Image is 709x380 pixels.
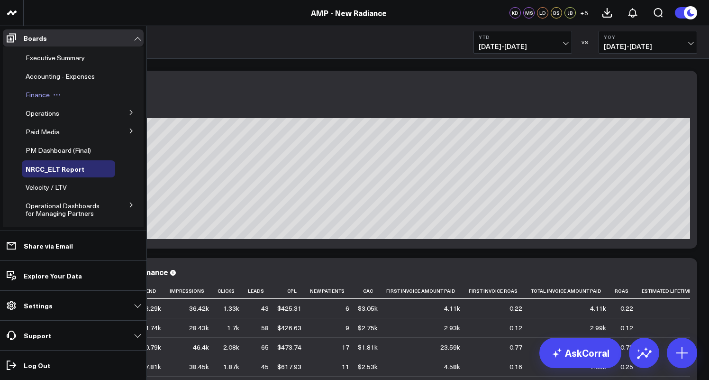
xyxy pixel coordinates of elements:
div: 0.12 [509,323,522,333]
a: Finance [26,91,50,99]
button: YoY[DATE]-[DATE] [599,31,697,54]
div: BS [551,7,562,19]
div: $1.81k [358,343,378,352]
div: 0.22 [620,304,633,313]
div: 11 [342,362,349,371]
div: 6 [345,304,349,313]
div: JB [564,7,576,19]
p: Settings [24,302,53,309]
button: +5 [578,7,590,19]
div: 9 [345,323,349,333]
div: 0.16 [509,362,522,371]
th: Cpl [277,283,310,299]
a: Paid Media [26,128,60,136]
span: Executive Summary [26,53,85,62]
div: $3.05k [358,304,378,313]
th: Impressions [170,283,218,299]
div: $426.63 [277,323,301,333]
div: 4.58k [444,362,460,371]
div: VS [577,39,594,45]
div: 4.11k [590,304,606,313]
th: First Invoice Amount Paid [386,283,469,299]
button: YTD[DATE]-[DATE] [473,31,572,54]
div: $2.75k [358,323,378,333]
div: 2.93k [444,323,460,333]
a: Operations [26,110,59,117]
th: First Invoice Roas [469,283,531,299]
div: $2.53k [358,362,378,371]
a: AMP - New Radiance [311,8,387,18]
th: Cac [358,283,386,299]
b: YoY [604,34,692,40]
div: $24.74k [137,323,161,333]
p: Share via Email [24,242,73,250]
span: Operations [26,109,59,118]
div: MS [523,7,535,19]
div: 0.77 [509,343,522,352]
a: Executive Summary [26,54,85,62]
div: 1.87k [223,362,239,371]
span: Operational Dashboards for Managing Partners [26,201,100,218]
div: $18.29k [137,304,161,313]
a: NRCC_ELT Report [26,165,84,173]
th: New Patients [310,283,358,299]
p: Log Out [24,361,50,369]
div: 2.08k [223,343,239,352]
th: Clicks [218,283,248,299]
div: $425.31 [277,304,301,313]
div: 65 [261,343,269,352]
div: $27.81k [137,362,161,371]
div: 0.12 [620,323,633,333]
div: 46.4k [193,343,209,352]
a: Operational Dashboards for Managing Partners [26,202,107,217]
div: 38.45k [189,362,209,371]
b: YTD [479,34,567,40]
div: $617.93 [277,362,301,371]
div: 23.59k [440,343,460,352]
th: Total Invoice Amount Paid [531,283,615,299]
span: [DATE] - [DATE] [479,43,567,50]
span: PM Dashboard (Final) [26,146,91,155]
div: 1.33k [223,304,239,313]
div: KD [509,7,521,19]
th: Roas [615,283,642,299]
p: Support [24,332,51,339]
div: 1.7k [227,323,239,333]
span: NRCC_ELT Report [26,164,84,174]
div: 2.99k [590,323,606,333]
p: Explore Your Data [24,272,82,279]
span: Finance [26,90,50,99]
div: LD [537,7,548,19]
div: 4.11k [444,304,460,313]
a: Log Out [3,357,144,374]
div: $30.79k [137,343,161,352]
p: Boards [24,34,47,42]
div: 45 [261,362,269,371]
th: Leads [248,283,277,299]
div: 58 [261,323,269,333]
span: + 5 [580,9,588,16]
a: Velocity / LTV [26,184,67,191]
div: $473.74 [277,343,301,352]
span: [DATE] - [DATE] [604,43,692,50]
span: Accounting - Expenses [26,72,95,81]
a: PM Dashboard (Final) [26,147,91,154]
div: 28.43k [189,323,209,333]
div: Previous: $1.04M [43,111,690,118]
button: Add Board [22,223,70,241]
th: Spend [137,283,170,299]
div: 36.42k [189,304,209,313]
a: AskCorral [539,338,621,368]
a: Accounting - Expenses [26,73,95,80]
div: 17 [342,343,349,352]
span: Paid Media [26,127,60,136]
div: 0.22 [509,304,522,313]
span: Velocity / LTV [26,183,67,192]
div: 43 [261,304,269,313]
